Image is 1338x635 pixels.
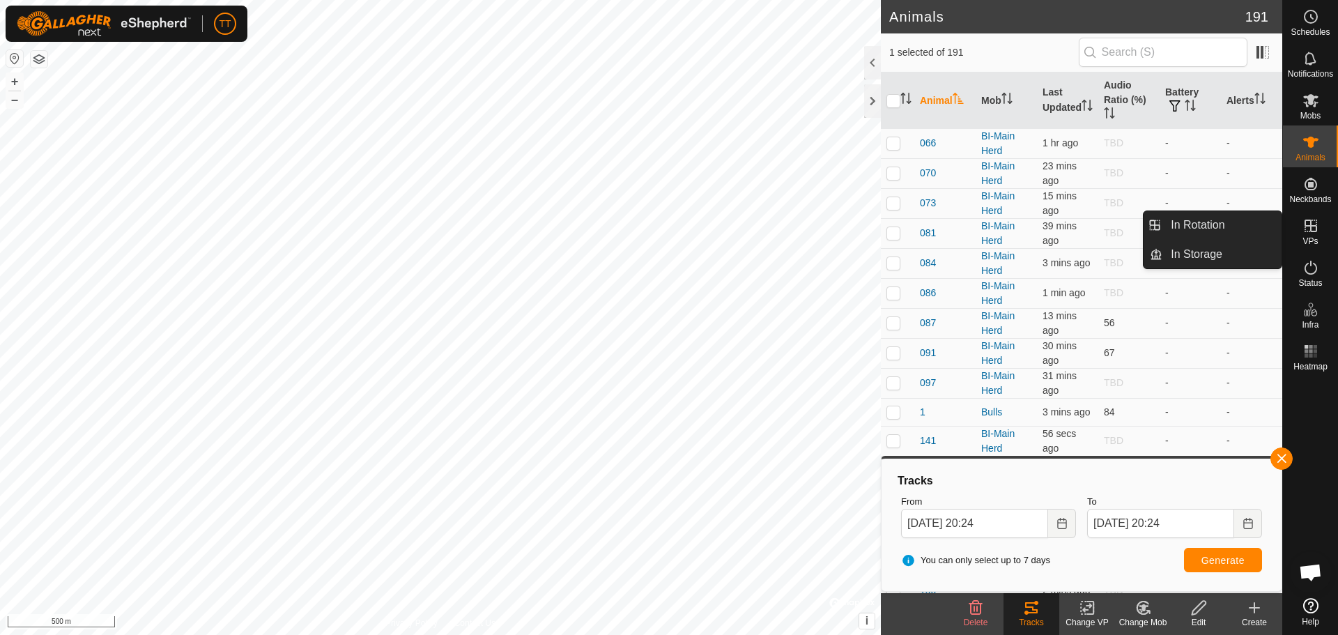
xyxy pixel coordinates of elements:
[1104,197,1123,208] span: TBD
[1043,340,1077,366] span: 25 Sept 2025, 7:53 pm
[1043,190,1077,216] span: 25 Sept 2025, 8:09 pm
[895,473,1268,489] div: Tracks
[1160,72,1221,129] th: Battery
[981,129,1031,158] div: BI-Main Herd
[900,95,912,106] p-sorticon: Activate to sort
[6,73,23,90] button: +
[981,309,1031,338] div: BI-Main Herd
[1171,217,1224,234] span: In Rotation
[920,136,936,151] span: 066
[901,553,1050,567] span: You can only select up to 7 days
[981,369,1031,398] div: BI-Main Herd
[920,405,925,420] span: 1
[889,45,1079,60] span: 1 selected of 191
[1162,240,1282,268] a: In Storage
[1295,153,1325,162] span: Animals
[1037,72,1098,129] th: Last Updated
[920,376,936,390] span: 097
[1171,246,1222,263] span: In Storage
[920,256,936,270] span: 084
[920,196,936,211] span: 073
[1290,551,1332,593] div: Open chat
[1104,347,1115,358] span: 67
[901,495,1076,509] label: From
[1221,72,1282,129] th: Alerts
[1160,128,1221,158] td: -
[920,166,936,181] span: 070
[1104,167,1123,178] span: TBD
[981,159,1031,188] div: BI-Main Herd
[1104,227,1123,238] span: TBD
[1048,509,1076,538] button: Choose Date
[1226,616,1282,629] div: Create
[976,72,1037,129] th: Mob
[1043,257,1090,268] span: 25 Sept 2025, 8:21 pm
[1160,158,1221,188] td: -
[953,95,964,106] p-sorticon: Activate to sort
[981,189,1031,218] div: BI-Main Herd
[1283,592,1338,632] a: Help
[981,249,1031,278] div: BI-Main Herd
[1059,616,1115,629] div: Change VP
[1160,338,1221,368] td: -
[889,8,1245,25] h2: Animals
[6,91,23,108] button: –
[454,617,495,629] a: Contact Us
[1104,137,1123,148] span: TBD
[1104,435,1123,446] span: TBD
[1098,72,1160,129] th: Audio Ratio (%)
[1288,70,1333,78] span: Notifications
[1043,160,1077,186] span: 25 Sept 2025, 8:00 pm
[1221,398,1282,426] td: -
[1160,278,1221,308] td: -
[1302,618,1319,626] span: Help
[1082,102,1093,113] p-sorticon: Activate to sort
[1003,616,1059,629] div: Tracks
[1289,195,1331,204] span: Neckbands
[1160,308,1221,338] td: -
[1291,28,1330,36] span: Schedules
[385,617,438,629] a: Privacy Policy
[920,434,936,448] span: 141
[1043,287,1085,298] span: 25 Sept 2025, 8:23 pm
[920,286,936,300] span: 086
[914,72,976,129] th: Animal
[1043,406,1090,418] span: 25 Sept 2025, 8:20 pm
[1144,211,1282,239] li: In Rotation
[981,405,1031,420] div: Bulls
[920,346,936,360] span: 091
[981,339,1031,368] div: BI-Main Herd
[1115,616,1171,629] div: Change Mob
[859,613,875,629] button: i
[1104,317,1115,328] span: 56
[6,50,23,67] button: Reset Map
[964,618,988,627] span: Delete
[1087,495,1262,509] label: To
[866,615,868,627] span: i
[920,226,936,240] span: 081
[1043,370,1077,396] span: 25 Sept 2025, 7:53 pm
[1201,555,1245,566] span: Generate
[1300,112,1321,120] span: Mobs
[1221,368,1282,398] td: -
[1144,240,1282,268] li: In Storage
[1160,368,1221,398] td: -
[1104,109,1115,121] p-sorticon: Activate to sort
[920,316,936,330] span: 087
[1221,158,1282,188] td: -
[1254,95,1266,106] p-sorticon: Activate to sort
[1079,38,1247,67] input: Search (S)
[981,279,1031,308] div: BI-Main Herd
[1104,257,1123,268] span: TBD
[981,219,1031,248] div: BI-Main Herd
[1221,308,1282,338] td: -
[1221,426,1282,456] td: -
[1160,398,1221,426] td: -
[1171,616,1226,629] div: Edit
[17,11,191,36] img: Gallagher Logo
[1184,548,1262,572] button: Generate
[219,17,231,31] span: TT
[1043,428,1076,454] span: 25 Sept 2025, 8:23 pm
[1302,321,1318,329] span: Infra
[1043,220,1077,246] span: 25 Sept 2025, 7:44 pm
